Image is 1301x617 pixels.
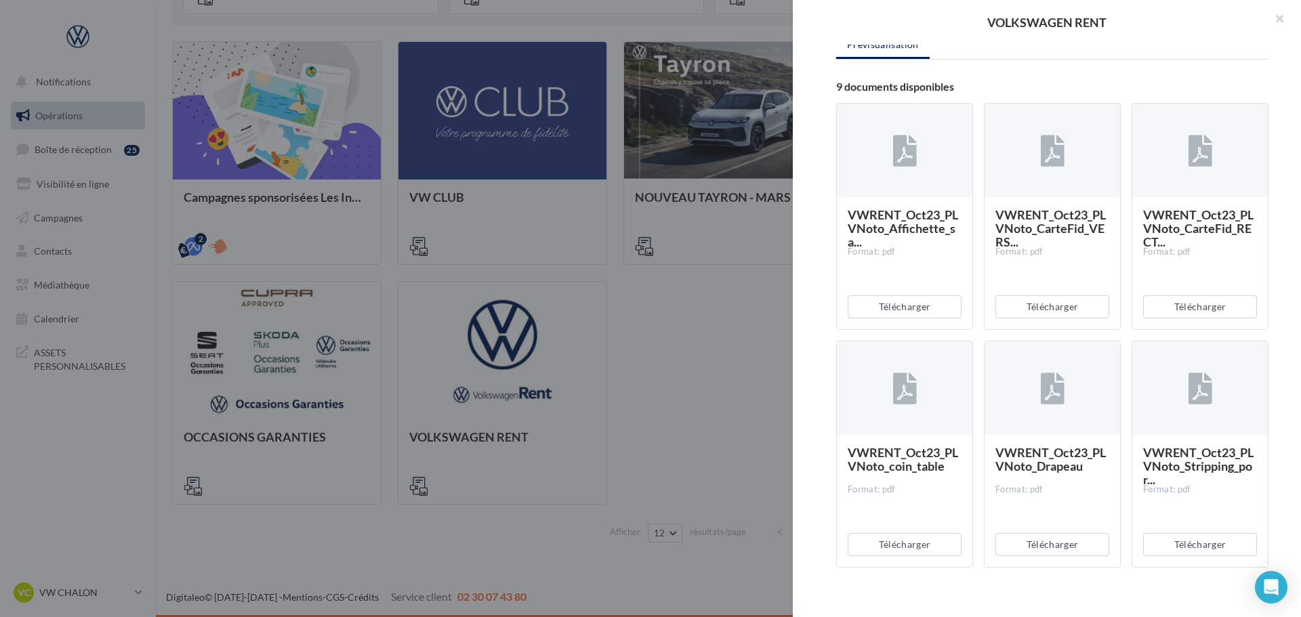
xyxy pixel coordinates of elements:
[848,207,958,249] span: VWRENT_Oct23_PLVNoto_Affichette_sa...
[848,295,962,318] button: Télécharger
[1255,571,1287,603] div: Open Intercom Messenger
[995,246,1109,258] div: Format: pdf
[814,16,1279,28] div: VOLKSWAGEN RENT
[836,81,1268,92] div: 9 documents disponibles
[848,246,962,258] div: Format: pdf
[848,484,962,496] div: Format: pdf
[1143,533,1257,556] button: Télécharger
[995,445,1106,473] span: VWRENT_Oct23_PLVNoto_Drapeau
[848,533,962,556] button: Télécharger
[995,484,1109,496] div: Format: pdf
[848,445,958,473] span: VWRENT_Oct23_PLVNoto_coin_table
[1143,484,1257,496] div: Format: pdf
[1143,295,1257,318] button: Télécharger
[995,207,1106,249] span: VWRENT_Oct23_PLVNoto_CarteFid_VERS...
[995,295,1109,318] button: Télécharger
[995,533,1109,556] button: Télécharger
[1143,445,1254,487] span: VWRENT_Oct23_PLVNoto_Stripping_por...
